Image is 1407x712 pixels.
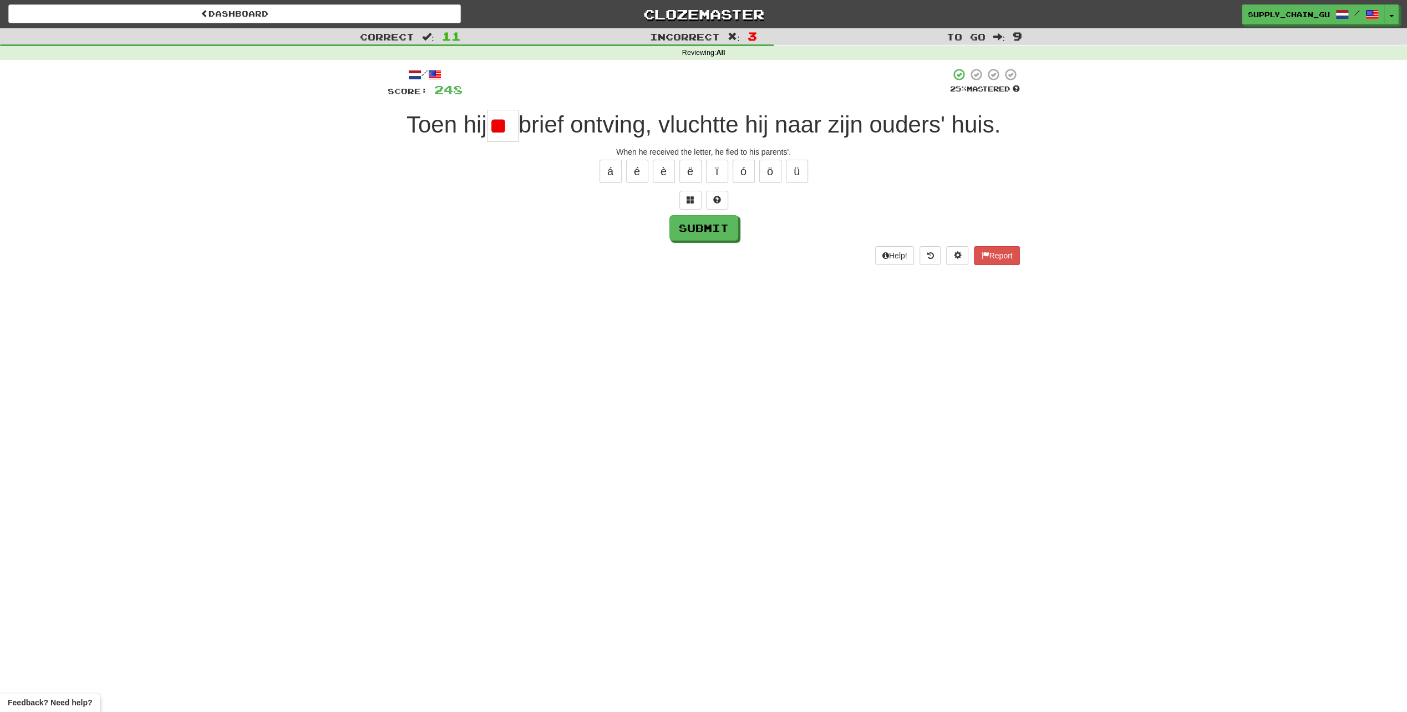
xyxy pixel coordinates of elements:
[974,246,1019,265] button: Report
[650,31,720,42] span: Incorrect
[1248,9,1330,19] span: Supply_Chain_Guy
[993,32,1005,42] span: :
[422,32,434,42] span: :
[478,4,930,24] a: Clozemaster
[733,160,755,183] button: ó
[950,84,967,93] span: 25 %
[388,87,428,96] span: Score:
[1242,4,1385,24] a: Supply_Chain_Guy /
[1013,29,1022,43] span: 9
[8,4,461,23] a: Dashboard
[388,68,463,82] div: /
[360,31,414,42] span: Correct
[728,32,740,42] span: :
[442,29,461,43] span: 11
[600,160,622,183] button: á
[748,29,757,43] span: 3
[946,31,985,42] span: To go
[407,111,487,138] span: Toen hij
[388,146,1020,157] div: When he received the letter, he fled to his parents'.
[786,160,808,183] button: ü
[669,215,738,241] button: Submit
[950,84,1020,94] div: Mastered
[706,191,728,210] button: Single letter hint - you only get 1 per sentence and score half the points! alt+h
[679,191,702,210] button: Switch sentence to multiple choice alt+p
[920,246,941,265] button: Round history (alt+y)
[434,83,463,96] span: 248
[626,160,648,183] button: é
[706,160,728,183] button: ï
[519,111,1001,138] span: brief ontving, vluchtte hij naar zijn ouders' huis.
[875,246,915,265] button: Help!
[716,49,725,57] strong: All
[653,160,675,183] button: è
[1354,9,1360,17] span: /
[759,160,781,183] button: ö
[8,697,92,708] span: Open feedback widget
[679,160,702,183] button: ë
